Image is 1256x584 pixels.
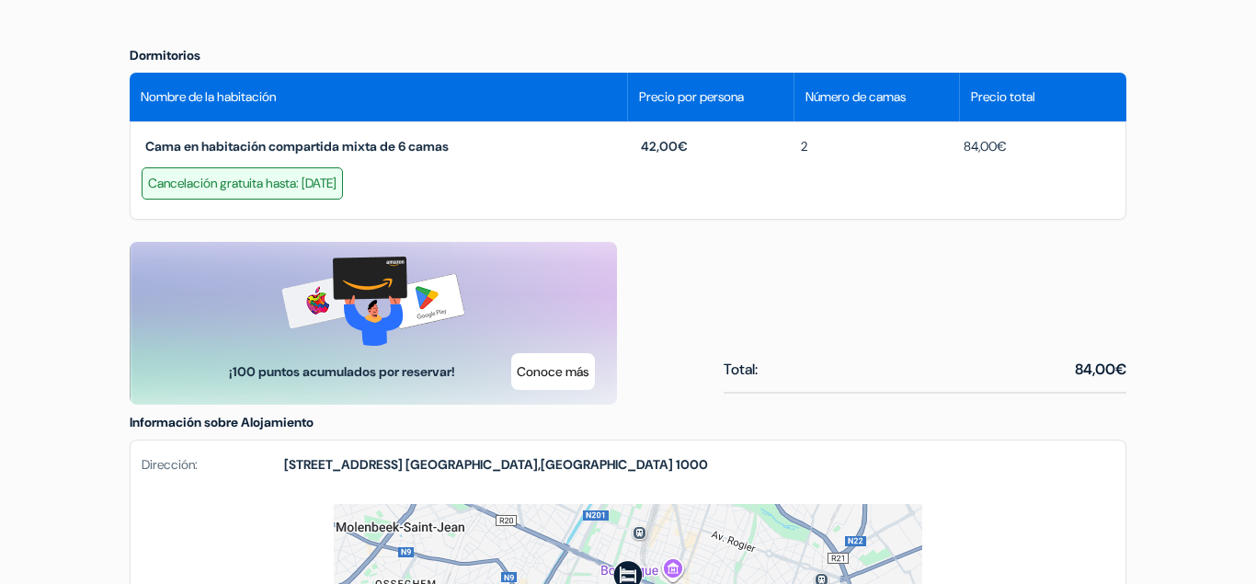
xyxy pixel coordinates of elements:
span: 84,00€ [953,137,1007,156]
span: Número de camas [805,87,906,107]
span: Total: [724,359,758,381]
span: Nombre de la habitación [141,87,276,107]
span: [GEOGRAPHIC_DATA] [405,456,538,473]
span: Precio por persona [639,87,744,107]
span: ¡100 puntos acumulados por reservar! [223,362,462,382]
span: 42,00€ [641,138,688,155]
span: Cama en habitación compartida mixta de 6 camas [145,138,449,155]
span: Dirección: [142,455,284,475]
span: [GEOGRAPHIC_DATA] [541,456,673,473]
span: Precio total [971,87,1035,107]
strong: , [284,455,708,475]
span: 2 [790,137,807,156]
span: 84,00€ [1075,359,1126,381]
span: Información sobre Alojamiento [130,414,314,430]
span: 1000 [676,456,708,473]
span: [STREET_ADDRESS] [284,456,403,473]
div: Cancelación gratuita hasta: [DATE] [142,167,343,200]
img: gift-card-banner.png [281,257,466,346]
button: Conoce más [511,353,595,390]
span: Dormitorios [130,47,200,63]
